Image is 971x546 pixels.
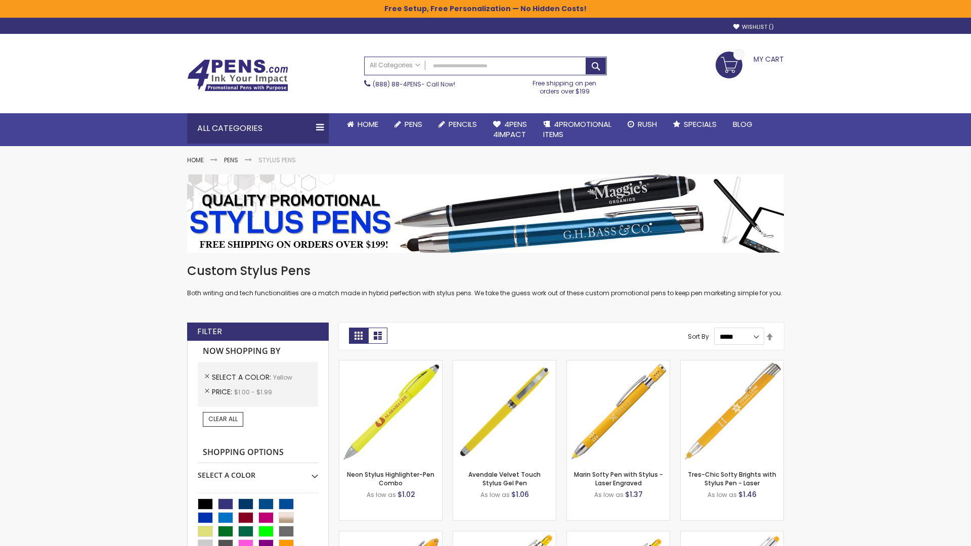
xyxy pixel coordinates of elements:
[339,360,442,369] a: Neon Stylus Highlighter-Pen Combo-Yellow
[453,360,556,369] a: Avendale Velvet Touch Stylus Gel Pen-Yellow
[370,61,420,69] span: All Categories
[197,326,222,337] strong: Filter
[567,531,670,539] a: Phoenix Softy Brights Gel with Stylus Pen - Laser-Yellow
[594,490,624,499] span: As low as
[198,442,318,464] strong: Shopping Options
[485,113,535,146] a: 4Pens4impact
[373,80,455,88] span: - Call Now!
[738,489,757,499] span: $1.46
[365,57,425,74] a: All Categories
[480,490,510,499] span: As low as
[468,470,541,487] a: Avendale Velvet Touch Stylus Gel Pen
[339,360,442,463] img: Neon Stylus Highlighter-Pen Combo-Yellow
[511,489,529,499] span: $1.06
[234,388,272,396] span: $1.00 - $1.99
[688,470,776,487] a: Tres-Chic Softy Brights with Stylus Pen - Laser
[187,156,204,164] a: Home
[453,531,556,539] a: Phoenix Softy Brights with Stylus Pen - Laser-Yellow
[638,119,657,129] span: Rush
[535,113,620,146] a: 4PROMOTIONALITEMS
[198,341,318,362] strong: Now Shopping by
[733,23,774,31] a: Wishlist
[349,328,368,344] strong: Grid
[358,119,378,129] span: Home
[405,119,422,129] span: Pens
[187,113,329,144] div: All Categories
[339,531,442,539] a: Ellipse Softy Brights with Stylus Pen - Laser-Yellow
[273,373,292,382] span: Yellow
[620,113,665,135] a: Rush
[347,470,434,487] a: Neon Stylus Highlighter-Pen Combo
[681,531,783,539] a: Tres-Chic Softy with Stylus Top Pen - ColorJet-Yellow
[224,156,238,164] a: Pens
[684,119,717,129] span: Specials
[430,113,485,135] a: Pencils
[625,489,643,499] span: $1.37
[258,156,296,164] strong: Stylus Pens
[708,490,737,499] span: As low as
[449,119,477,129] span: Pencils
[398,489,415,499] span: $1.02
[567,360,670,463] img: Marin Softy Pen with Stylus - Laser Engraved-Yellow
[187,263,784,298] div: Both writing and tech functionalities are a match made in hybrid perfection with stylus pens. We ...
[733,119,753,129] span: Blog
[453,360,556,463] img: Avendale Velvet Touch Stylus Gel Pen-Yellow
[187,263,784,279] h1: Custom Stylus Pens
[367,490,396,499] span: As low as
[493,119,527,140] span: 4Pens 4impact
[386,113,430,135] a: Pens
[373,80,421,88] a: (888) 88-4PENS
[203,412,243,426] a: Clear All
[339,113,386,135] a: Home
[725,113,761,135] a: Blog
[187,174,784,253] img: Stylus Pens
[212,372,273,382] span: Select A Color
[665,113,725,135] a: Specials
[574,470,663,487] a: Marin Softy Pen with Stylus - Laser Engraved
[198,463,318,480] div: Select A Color
[681,360,783,463] img: Tres-Chic Softy Brights with Stylus Pen - Laser-Yellow
[522,75,607,96] div: Free shipping on pen orders over $199
[681,360,783,369] a: Tres-Chic Softy Brights with Stylus Pen - Laser-Yellow
[543,119,611,140] span: 4PROMOTIONAL ITEMS
[208,415,238,423] span: Clear All
[187,59,288,92] img: 4Pens Custom Pens and Promotional Products
[567,360,670,369] a: Marin Softy Pen with Stylus - Laser Engraved-Yellow
[212,387,234,397] span: Price
[688,332,709,341] label: Sort By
